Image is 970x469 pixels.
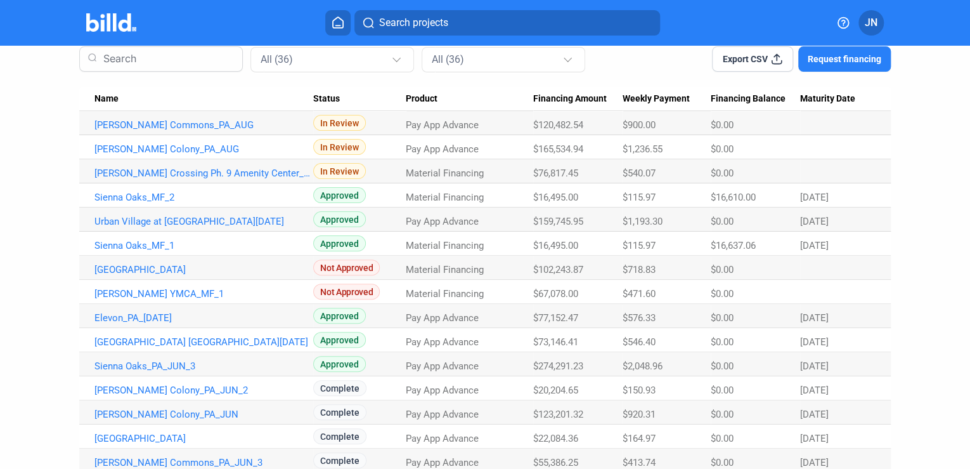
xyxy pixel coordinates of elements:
span: $0.00 [711,119,734,131]
span: $0.00 [711,385,734,396]
span: Product [406,93,437,105]
span: Complete [313,428,366,444]
span: $718.83 [623,264,656,275]
span: [DATE] [800,457,829,468]
div: Product [406,93,533,105]
span: $67,078.00 [533,288,578,300]
div: Financing Balance [711,93,800,105]
span: $900.00 [623,119,656,131]
span: [DATE] [800,433,829,444]
span: $164.97 [623,433,656,444]
span: Request financing [808,53,881,65]
a: [PERSON_NAME] Colony_PA_JUN [94,409,313,420]
span: Approved [313,332,366,348]
span: [DATE] [800,216,829,227]
span: Name [94,93,119,105]
span: [DATE] [800,360,829,372]
a: [PERSON_NAME] Colony_PA_JUN_2 [94,385,313,396]
span: $115.97 [623,240,656,251]
a: [GEOGRAPHIC_DATA] [94,264,313,275]
span: Weekly Payment [623,93,690,105]
span: Pay App Advance [406,457,479,468]
span: $0.00 [711,288,734,300]
span: [DATE] [800,336,829,348]
span: $920.31 [623,409,656,420]
span: $150.93 [623,385,656,396]
span: JN [865,15,877,30]
span: $159,745.95 [533,216,583,227]
span: $0.00 [711,336,734,348]
mat-select-trigger: All (36) [261,53,293,65]
span: Material Financing [406,240,484,251]
a: [PERSON_NAME] Commons_PA_JUN_3 [94,457,313,468]
span: Not Approved [313,260,380,275]
span: Pay App Advance [406,119,479,131]
span: Complete [313,404,366,420]
span: $0.00 [711,264,734,275]
span: $76,817.45 [533,168,578,179]
span: $20,204.65 [533,385,578,396]
span: Approved [313,235,366,251]
span: $0.00 [711,168,734,179]
div: Maturity Date [800,93,876,105]
span: Material Financing [406,168,484,179]
span: $16,610.00 [711,192,756,203]
mat-select-trigger: All (36) [432,53,464,65]
span: $0.00 [711,312,734,324]
span: Material Financing [406,264,484,275]
span: [DATE] [800,192,829,203]
a: [GEOGRAPHIC_DATA] [94,433,313,444]
span: Pay App Advance [406,433,479,444]
span: Pay App Advance [406,385,479,396]
span: $576.33 [623,312,656,324]
span: $22,084.36 [533,433,578,444]
span: $115.97 [623,192,656,203]
span: Material Financing [406,192,484,203]
a: [PERSON_NAME] Commons_PA_AUG [94,119,313,131]
span: $73,146.41 [533,336,578,348]
span: Not Approved [313,284,380,300]
a: Sienna Oaks_PA_JUN_3 [94,360,313,372]
span: $102,243.87 [533,264,583,275]
span: Complete [313,452,366,468]
span: Pay App Advance [406,409,479,420]
span: $77,152.47 [533,312,578,324]
span: $16,637.06 [711,240,756,251]
span: $2,048.96 [623,360,663,372]
span: $0.00 [711,360,734,372]
img: Billd Company Logo [86,13,136,32]
span: Pay App Advance [406,216,479,227]
span: $546.40 [623,336,656,348]
span: Approved [313,308,366,324]
span: $1,193.30 [623,216,663,227]
span: In Review [313,115,366,131]
div: Financing Amount [533,93,623,105]
span: $471.60 [623,288,656,300]
span: Approved [313,187,366,203]
span: $413.74 [623,457,656,468]
a: [GEOGRAPHIC_DATA] [GEOGRAPHIC_DATA][DATE] [94,336,313,348]
span: Export CSV [723,53,768,65]
span: $540.07 [623,168,656,179]
span: Pay App Advance [406,312,479,324]
span: [DATE] [800,240,829,251]
span: $0.00 [711,457,734,468]
span: $0.00 [711,409,734,420]
button: Search projects [354,10,660,36]
span: Pay App Advance [406,143,479,155]
a: [PERSON_NAME] Crossing Ph. 9 Amenity Center_MF_1 [94,168,313,179]
span: [DATE] [800,312,829,324]
span: [DATE] [800,409,829,420]
div: Name [94,93,313,105]
div: Weekly Payment [623,93,711,105]
span: [DATE] [800,385,829,396]
span: $274,291.23 [533,360,583,372]
span: Financing Amount [533,93,607,105]
span: Status [313,93,340,105]
span: Material Financing [406,288,484,300]
a: Urban Village at [GEOGRAPHIC_DATA][DATE] [94,216,313,227]
span: $0.00 [711,143,734,155]
div: Status [313,93,406,105]
button: Request financing [798,46,891,72]
span: $16,495.00 [533,192,578,203]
